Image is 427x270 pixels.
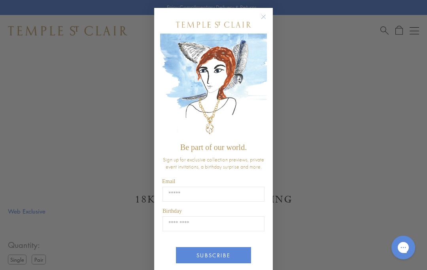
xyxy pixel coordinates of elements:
span: Email [162,178,175,184]
input: Email [162,187,265,202]
img: c4a9eb12-d91a-4d4a-8ee0-386386f4f338.jpeg [160,34,267,139]
span: Be part of our world. [180,143,247,152]
span: Sign up for exclusive collection previews, private event invitations, a birthday surprise and more. [163,156,264,170]
button: SUBSCRIBE [176,247,251,263]
button: Close dialog [263,16,272,26]
iframe: Gorgias live chat messenger [387,233,419,262]
span: Birthday [162,208,182,214]
img: Temple St. Clair [176,22,251,28]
